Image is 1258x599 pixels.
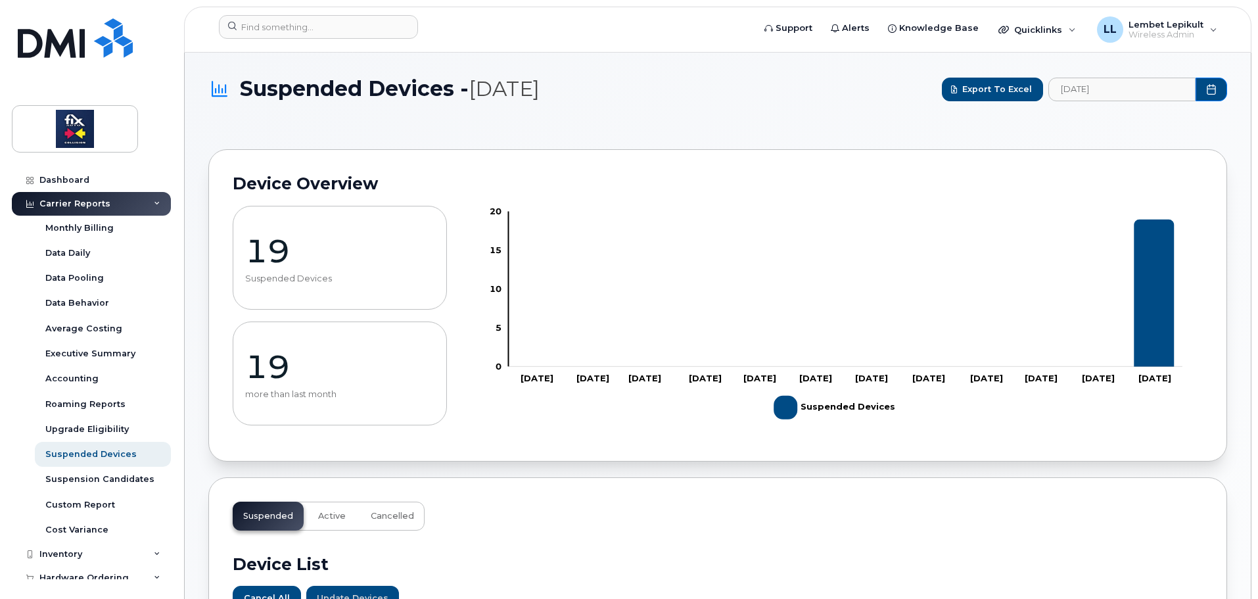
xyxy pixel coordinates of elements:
[517,220,1175,367] g: Suspended Devices
[469,76,540,101] span: [DATE]
[942,78,1043,101] button: Export to Excel
[233,554,1203,574] h2: Device List
[490,206,1183,425] g: Chart
[962,83,1032,95] span: Export to Excel
[245,231,434,271] p: 19
[1139,373,1172,383] tspan: [DATE]
[245,347,434,387] p: 19
[855,373,888,383] tspan: [DATE]
[496,361,501,371] tspan: 0
[240,76,540,102] span: Suspended Devices -
[245,389,434,400] p: more than last month
[689,373,722,383] tspan: [DATE]
[774,391,896,425] g: Suspended Devices
[1083,373,1115,383] tspan: [DATE]
[1196,78,1227,101] button: Choose Date
[1048,78,1196,101] input: archived_billing_data
[1025,373,1058,383] tspan: [DATE]
[743,373,776,383] tspan: [DATE]
[577,373,610,383] tspan: [DATE]
[245,274,434,284] p: Suspended Devices
[970,373,1003,383] tspan: [DATE]
[628,373,661,383] tspan: [DATE]
[490,206,501,216] tspan: 20
[800,373,833,383] tspan: [DATE]
[521,373,553,383] tspan: [DATE]
[774,391,896,425] g: Legend
[233,174,1203,193] h2: Device Overview
[490,283,501,294] tspan: 10
[912,373,945,383] tspan: [DATE]
[371,511,414,521] span: Cancelled
[318,511,346,521] span: Active
[490,245,501,255] tspan: 15
[496,322,501,333] tspan: 5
